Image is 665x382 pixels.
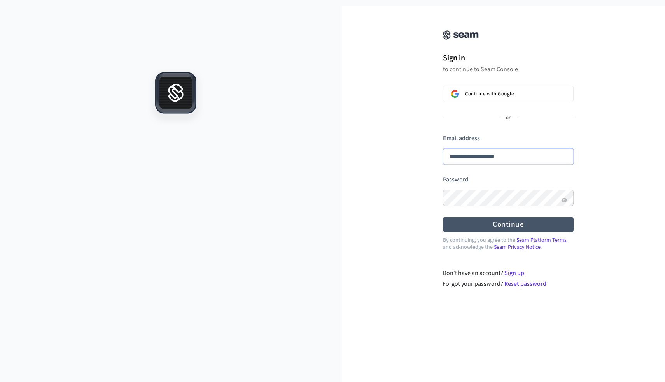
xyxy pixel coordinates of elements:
div: Forgot your password? [443,279,574,289]
img: Sign in with Google [451,90,459,98]
img: Seam Console [443,30,479,40]
button: Sign in with GoogleContinue with Google [443,86,574,102]
a: Sign up [504,269,524,277]
label: Password [443,175,469,184]
label: Email address [443,134,480,143]
p: By continuing, you agree to the and acknowledge the . [443,237,574,251]
h1: Sign in [443,52,574,64]
button: Continue [443,217,574,232]
button: Show password [560,195,569,205]
div: Don't have an account? [443,268,574,278]
a: Seam Privacy Notice [494,243,541,251]
p: to continue to Seam Console [443,65,574,73]
p: or [506,114,511,121]
a: Reset password [504,280,546,288]
a: Seam Platform Terms [516,236,567,244]
span: Continue with Google [465,91,514,97]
